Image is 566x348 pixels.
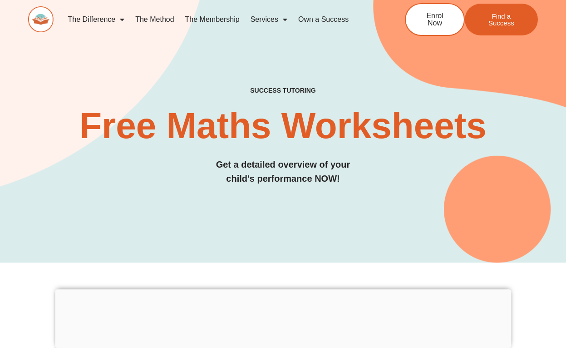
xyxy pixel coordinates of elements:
[405,3,465,36] a: Enrol Now
[63,9,130,30] a: The Difference
[28,108,537,144] h2: Free Maths Worksheets​
[419,12,450,27] span: Enrol Now
[293,9,354,30] a: Own a Success
[180,9,245,30] a: The Membership
[28,158,537,186] h3: Get a detailed overview of your child's performance NOW!
[245,9,293,30] a: Services
[478,13,524,26] span: Find a Success
[55,289,511,346] iframe: Advertisement
[130,9,179,30] a: The Method
[465,4,538,35] a: Find a Success
[63,9,376,30] nav: Menu
[28,87,537,94] h4: SUCCESS TUTORING​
